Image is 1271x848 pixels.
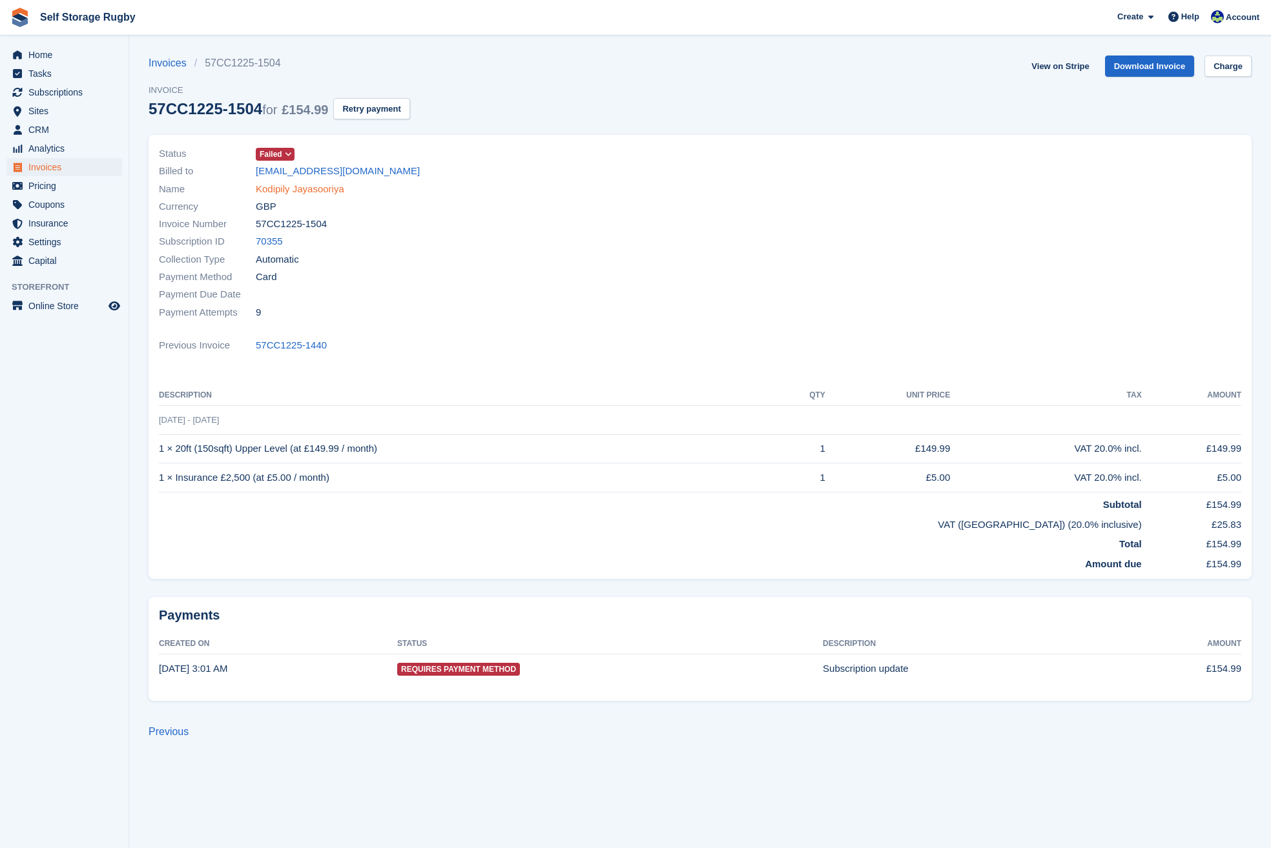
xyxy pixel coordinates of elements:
[149,726,189,737] a: Previous
[159,434,780,463] td: 1 × 20ft (150sqft) Upper Level (at £149.99 / month)
[159,305,256,320] span: Payment Attempts
[1226,11,1259,24] span: Account
[159,252,256,267] span: Collection Type
[35,6,141,28] a: Self Storage Rugby
[6,46,122,64] a: menu
[159,164,256,179] span: Billed to
[159,634,397,654] th: Created On
[1120,654,1241,683] td: £154.99
[6,121,122,139] a: menu
[6,177,122,195] a: menu
[256,338,327,353] a: 57CC1225-1440
[159,270,256,285] span: Payment Method
[6,297,122,315] a: menu
[256,182,344,197] a: Kodipily Jayasooriya
[159,146,256,161] span: Status
[823,634,1120,654] th: Description
[1117,10,1143,23] span: Create
[28,233,106,251] span: Settings
[149,84,410,97] span: Invoice
[6,214,122,232] a: menu
[1105,56,1195,77] a: Download Invoice
[256,270,277,285] span: Card
[159,512,1142,532] td: VAT ([GEOGRAPHIC_DATA]) (20.0% inclusive)
[256,217,327,232] span: 57CC1225-1504
[28,65,106,83] span: Tasks
[149,56,194,71] a: Invoices
[12,281,129,294] span: Storefront
[149,100,328,117] div: 57CC1225-1504
[28,252,106,270] span: Capital
[28,177,106,195] span: Pricing
[256,305,261,320] span: 9
[28,196,106,214] span: Coupons
[28,214,106,232] span: Insurance
[1142,463,1241,492] td: £5.00
[1142,434,1241,463] td: £149.99
[28,102,106,120] span: Sites
[1211,10,1224,23] img: Richard Palmer
[825,385,950,406] th: Unit Price
[159,663,227,674] time: 2025-07-30 02:01:11 UTC
[256,164,420,179] a: [EMAIL_ADDRESS][DOMAIN_NAME]
[10,8,30,27] img: stora-icon-8386f47178a22dfd0bd8f6a31ec36ba5ce8667c1dd55bd0f319d3a0aa187defe.svg
[28,158,106,176] span: Invoices
[159,182,256,197] span: Name
[28,297,106,315] span: Online Store
[1204,56,1252,77] a: Charge
[6,65,122,83] a: menu
[950,385,1141,406] th: Tax
[107,298,122,314] a: Preview store
[1120,634,1241,654] th: Amount
[825,463,950,492] td: £5.00
[256,252,299,267] span: Automatic
[159,338,256,353] span: Previous Invoice
[149,56,410,71] nav: breadcrumbs
[159,199,256,214] span: Currency
[260,148,282,160] span: Failed
[1085,558,1142,569] strong: Amount due
[159,287,256,302] span: Payment Due Date
[780,463,825,492] td: 1
[333,98,409,119] button: Retry payment
[6,233,122,251] a: menu
[1026,56,1094,77] a: View on Stripe
[159,217,256,232] span: Invoice Number
[6,139,122,157] a: menu
[159,463,780,492] td: 1 × Insurance £2,500 (at £5.00 / month)
[6,196,122,214] a: menu
[950,441,1141,456] div: VAT 20.0% incl.
[6,158,122,176] a: menu
[825,434,950,463] td: £149.99
[397,634,823,654] th: Status
[256,234,283,249] a: 70355
[256,146,294,161] a: Failed
[159,415,219,425] span: [DATE] - [DATE]
[780,434,825,463] td: 1
[950,470,1141,485] div: VAT 20.0% incl.
[28,139,106,157] span: Analytics
[1142,532,1241,552] td: £154.99
[159,234,256,249] span: Subscription ID
[6,252,122,270] a: menu
[6,102,122,120] a: menu
[1142,492,1241,512] td: £154.99
[1142,512,1241,532] td: £25.83
[1142,552,1241,572] td: £154.99
[397,663,520,676] span: Requires Payment Method
[282,103,328,117] span: £154.99
[6,83,122,101] a: menu
[823,654,1120,683] td: Subscription update
[1181,10,1199,23] span: Help
[28,46,106,64] span: Home
[28,121,106,139] span: CRM
[262,103,277,117] span: for
[1103,499,1142,510] strong: Subtotal
[28,83,106,101] span: Subscriptions
[159,607,1241,623] h2: Payments
[1119,538,1142,549] strong: Total
[780,385,825,406] th: QTY
[256,199,276,214] span: GBP
[1142,385,1241,406] th: Amount
[159,385,780,406] th: Description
